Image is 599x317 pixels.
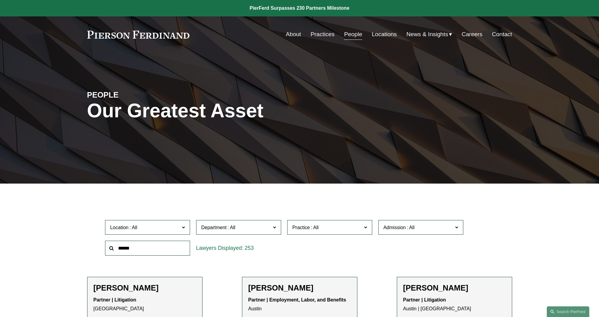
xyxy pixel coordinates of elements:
a: About [286,29,301,40]
a: Search this site [547,306,589,317]
p: [GEOGRAPHIC_DATA] [94,296,196,313]
span: Department [201,225,227,230]
span: Location [110,225,129,230]
a: folder dropdown [406,29,452,40]
span: News & Insights [406,29,448,40]
span: Admission [383,225,406,230]
strong: Partner | Litigation [94,297,136,302]
a: Contact [492,29,512,40]
strong: Partner | Litigation [403,297,446,302]
h2: [PERSON_NAME] [403,283,506,293]
a: Locations [372,29,397,40]
h4: PEOPLE [87,90,193,100]
span: 253 [245,245,254,251]
a: Practices [311,29,335,40]
span: Practice [292,225,310,230]
p: Austin [248,296,351,313]
strong: Partner | Employment, Labor, and Benefits [248,297,346,302]
a: Careers [462,29,482,40]
p: Austin | [GEOGRAPHIC_DATA] [403,296,506,313]
h1: Our Greatest Asset [87,100,370,122]
h2: [PERSON_NAME] [248,283,351,293]
a: People [344,29,362,40]
h2: [PERSON_NAME] [94,283,196,293]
